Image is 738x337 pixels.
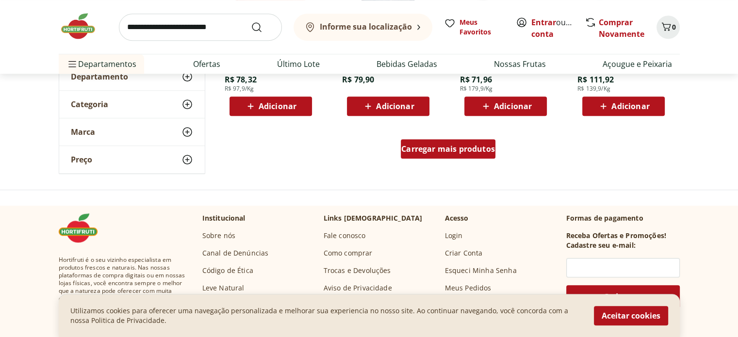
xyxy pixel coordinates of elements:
[656,16,680,39] button: Carrinho
[225,85,254,93] span: R$ 97,9/Kg
[401,139,495,162] a: Carregar mais produtos
[119,14,282,41] input: search
[566,241,636,250] h3: Cadastre seu e-mail:
[347,96,429,116] button: Adicionar
[459,74,492,85] span: R$ 71,96
[251,21,274,33] button: Submit Search
[71,99,108,109] span: Categoria
[445,283,492,293] a: Meus Pedidos
[71,155,92,164] span: Preço
[320,21,412,32] b: Informe sua localização
[324,266,391,275] a: Trocas e Devoluções
[566,213,680,223] p: Formas de pagamento
[582,96,665,116] button: Adicionar
[59,91,205,118] button: Categoria
[202,283,245,293] a: Leve Natural
[401,145,495,153] span: Carregar mais produtos
[294,14,432,41] button: Informe sua localização
[70,306,582,325] p: Utilizamos cookies para oferecer uma navegação personalizada e melhorar sua experiencia no nosso ...
[259,102,296,110] span: Adicionar
[531,17,556,28] a: Entrar
[59,63,205,90] button: Departamento
[66,52,136,76] span: Departamentos
[577,85,610,93] span: R$ 139,9/Kg
[59,213,107,242] img: Hortifruti
[464,96,547,116] button: Adicionar
[494,102,532,110] span: Adicionar
[202,248,269,258] a: Canal de Denúncias
[59,12,107,41] img: Hortifruti
[531,17,585,39] a: Criar conta
[604,293,642,301] span: Cadastrar
[59,118,205,145] button: Marca
[603,58,672,70] a: Açougue e Peixaria
[577,74,614,85] span: R$ 111,92
[566,231,666,241] h3: Receba Ofertas e Promoções!
[594,306,668,325] button: Aceitar cookies
[566,285,680,308] button: Cadastrar
[494,58,546,70] a: Nossas Frutas
[342,74,374,85] span: R$ 79,90
[445,248,483,258] a: Criar Conta
[202,213,246,223] p: Institucional
[376,102,414,110] span: Adicionar
[225,74,257,85] span: R$ 78,32
[459,85,492,93] span: R$ 179,9/Kg
[531,16,574,40] span: ou
[445,213,469,223] p: Acesso
[193,58,220,70] a: Ofertas
[444,17,504,37] a: Meus Favoritos
[324,213,423,223] p: Links [DEMOGRAPHIC_DATA]
[599,17,644,39] a: Comprar Novamente
[71,127,95,137] span: Marca
[377,58,437,70] a: Bebidas Geladas
[611,102,649,110] span: Adicionar
[324,248,373,258] a: Como comprar
[202,266,253,275] a: Código de Ética
[59,146,205,173] button: Preço
[445,266,517,275] a: Esqueci Minha Senha
[324,231,366,241] a: Fale conosco
[230,96,312,116] button: Adicionar
[445,231,463,241] a: Login
[59,256,187,310] span: Hortifruti é o seu vizinho especialista em produtos frescos e naturais. Nas nossas plataformas de...
[71,72,128,81] span: Departamento
[459,17,504,37] span: Meus Favoritos
[66,52,78,76] button: Menu
[324,283,392,293] a: Aviso de Privacidade
[672,22,676,32] span: 0
[202,231,235,241] a: Sobre nós
[277,58,320,70] a: Último Lote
